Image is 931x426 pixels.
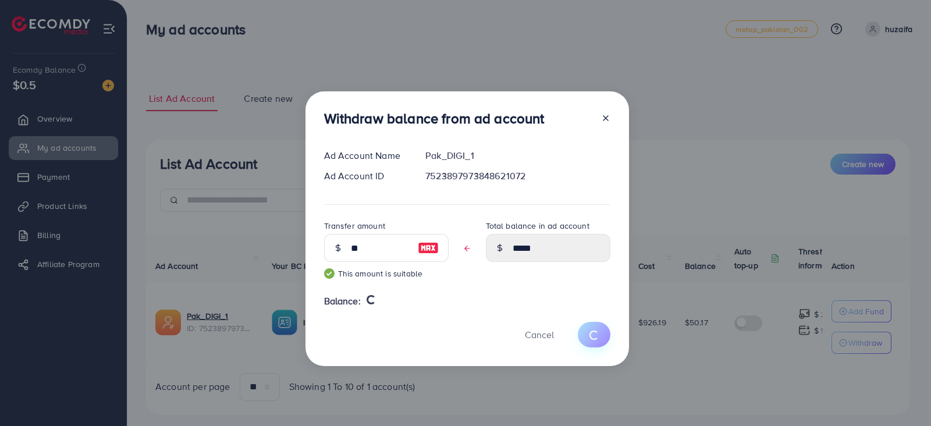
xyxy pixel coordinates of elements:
div: 7523897973848621072 [416,169,619,183]
div: Ad Account Name [315,149,417,162]
img: guide [324,268,335,279]
button: Cancel [510,322,568,347]
label: Transfer amount [324,220,385,232]
span: Cancel [525,328,554,341]
div: Pak_DIGI_1 [416,149,619,162]
span: Balance: [324,294,361,308]
div: Ad Account ID [315,169,417,183]
h3: Withdraw balance from ad account [324,110,545,127]
label: Total balance in ad account [486,220,589,232]
iframe: Chat [882,374,922,417]
small: This amount is suitable [324,268,449,279]
img: image [418,241,439,255]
